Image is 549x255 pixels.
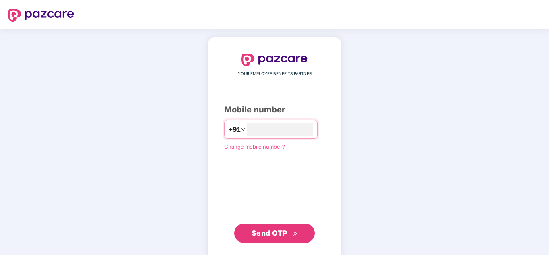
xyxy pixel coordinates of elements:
span: double-right [293,231,298,236]
img: logo [241,54,308,66]
a: Change mobile number? [224,143,285,150]
span: YOUR EMPLOYEE BENEFITS PARTNER [238,70,312,77]
span: +91 [229,124,241,135]
span: Send OTP [252,229,287,237]
span: down [241,127,246,132]
div: Mobile number [224,104,325,116]
img: logo [8,9,74,22]
button: Send OTPdouble-right [234,224,315,243]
